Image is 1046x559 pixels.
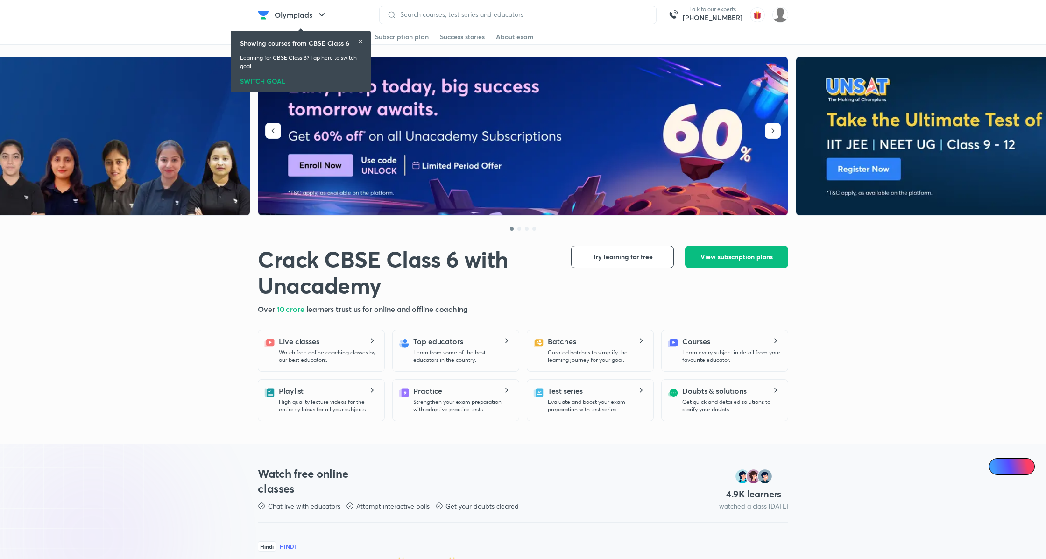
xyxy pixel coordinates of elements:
button: Try learning for free [571,246,674,268]
h4: 4.9 K learners [726,488,782,500]
p: Strengthen your exam preparation with adaptive practice tests. [413,398,511,413]
h1: Crack CBSE Class 6 with Unacademy [258,246,556,298]
p: Get quick and detailed solutions to clarify your doubts. [682,398,780,413]
h5: Practice [413,385,442,396]
h5: Top educators [413,336,463,347]
img: Suraj Tomar [772,7,788,23]
input: Search courses, test series and educators [396,11,649,18]
img: call-us [664,6,683,24]
p: Chat live with educators [268,502,340,511]
h5: Doubts & solutions [682,385,747,396]
h5: Test series [548,385,583,396]
div: SWITCH GOAL [240,74,361,85]
span: 10 crore [277,304,306,314]
a: Subscription plan [375,29,429,44]
div: Subscription plan [375,32,429,42]
p: Talk to our experts [683,6,742,13]
a: About exam [496,29,534,44]
h5: Playlist [279,385,304,396]
span: Hindi [258,541,276,552]
p: Evaluate and boost your exam preparation with test series. [548,398,646,413]
span: View subscription plans [700,252,773,262]
button: View subscription plans [685,246,788,268]
a: Success stories [440,29,485,44]
span: Try learning for free [593,252,653,262]
div: About exam [496,32,534,42]
p: Curated batches to simplify the learning journey for your goal. [548,349,646,364]
h3: Watch free online classes [258,466,366,496]
span: learners trust us for online and offline coaching [306,304,468,314]
p: Get your doubts cleared [445,502,519,511]
a: [PHONE_NUMBER] [683,13,742,22]
button: Olympiads [269,6,333,24]
h5: Courses [682,336,710,347]
h6: Showing courses from CBSE Class 6 [240,38,349,48]
h5: Live classes [279,336,319,347]
img: avatar [750,7,765,22]
span: Over [258,304,277,314]
img: Company Logo [258,9,269,21]
p: Watch free online coaching classes by our best educators. [279,349,377,364]
p: watched a class [DATE] [719,502,788,511]
p: Learn from some of the best educators in the country. [413,349,511,364]
a: Ai Doubts [989,458,1035,475]
h5: Batches [548,336,576,347]
p: Learn every subject in detail from your favourite educator. [682,349,780,364]
span: Ai Doubts [1004,463,1029,470]
p: Learning for CBSE Class 6? Tap here to switch goal [240,54,361,71]
p: Hindi [280,544,296,549]
p: Attempt interactive polls [356,502,430,511]
p: High quality lecture videos for the entire syllabus for all your subjects. [279,398,377,413]
img: Icon [995,463,1002,470]
div: Success stories [440,32,485,42]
